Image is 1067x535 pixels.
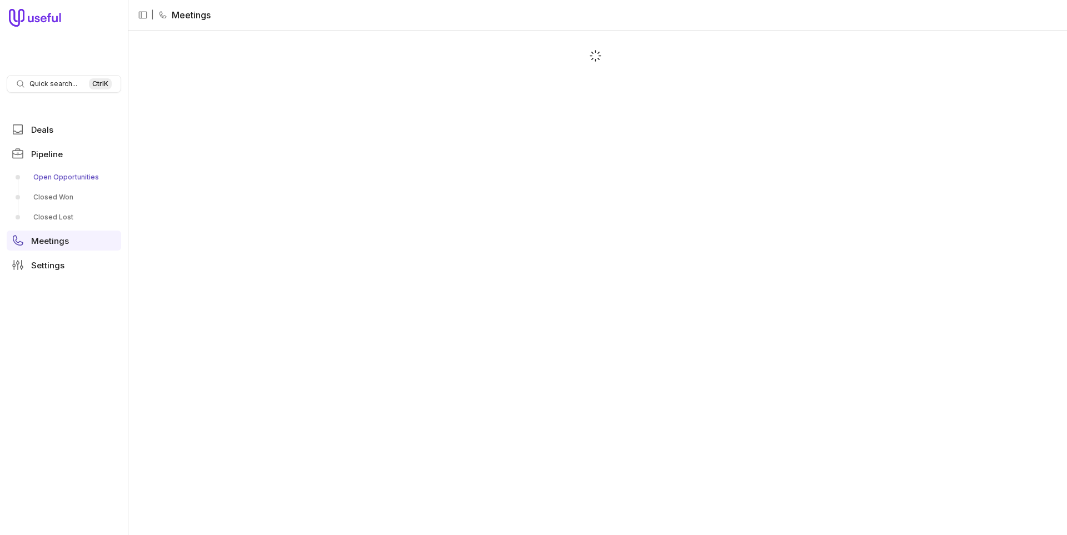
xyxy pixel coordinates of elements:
a: Deals [7,119,121,139]
a: Closed Lost [7,208,121,226]
span: Meetings [31,237,69,245]
button: Collapse sidebar [134,7,151,23]
a: Open Opportunities [7,168,121,186]
span: | [151,8,154,22]
a: Settings [7,255,121,275]
span: Settings [31,261,64,269]
a: Closed Won [7,188,121,206]
a: Pipeline [7,144,121,164]
span: Pipeline [31,150,63,158]
div: Pipeline submenu [7,168,121,226]
span: Deals [31,126,53,134]
kbd: Ctrl K [89,78,112,89]
a: Meetings [7,231,121,251]
span: Quick search... [29,79,77,88]
li: Meetings [158,8,211,22]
